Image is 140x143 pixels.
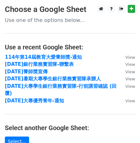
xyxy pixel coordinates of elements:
[119,54,135,60] a: View
[125,69,135,74] small: View
[125,55,135,60] small: View
[125,84,135,89] small: View
[5,76,101,82] a: [DATE]暑期大專學生銀行業務實習隊承辦人
[125,77,135,81] small: View
[5,43,135,51] h4: Use a recent Google Sheet:
[119,98,135,104] a: View
[5,61,74,67] a: [DATE]銀行業務實習隊-聯繫表
[125,62,135,67] small: View
[119,83,135,89] a: View
[119,76,135,82] a: View
[5,124,135,132] h4: Select another Google Sheet:
[125,98,135,103] small: View
[5,83,116,97] a: [DATE]大專學生銀行業務實習隊-行前講習確認 (回覆)
[5,69,48,75] a: [DATE]菁師獎宣傳
[119,69,135,75] a: View
[5,5,135,14] h3: Choose a Google Sheet
[5,17,135,24] p: Use one of the options below...
[5,54,82,60] a: 114年第14屆教育大愛菁師獎-通知
[5,98,64,104] a: [DATE]大專優秀青年-通知
[119,61,135,67] a: View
